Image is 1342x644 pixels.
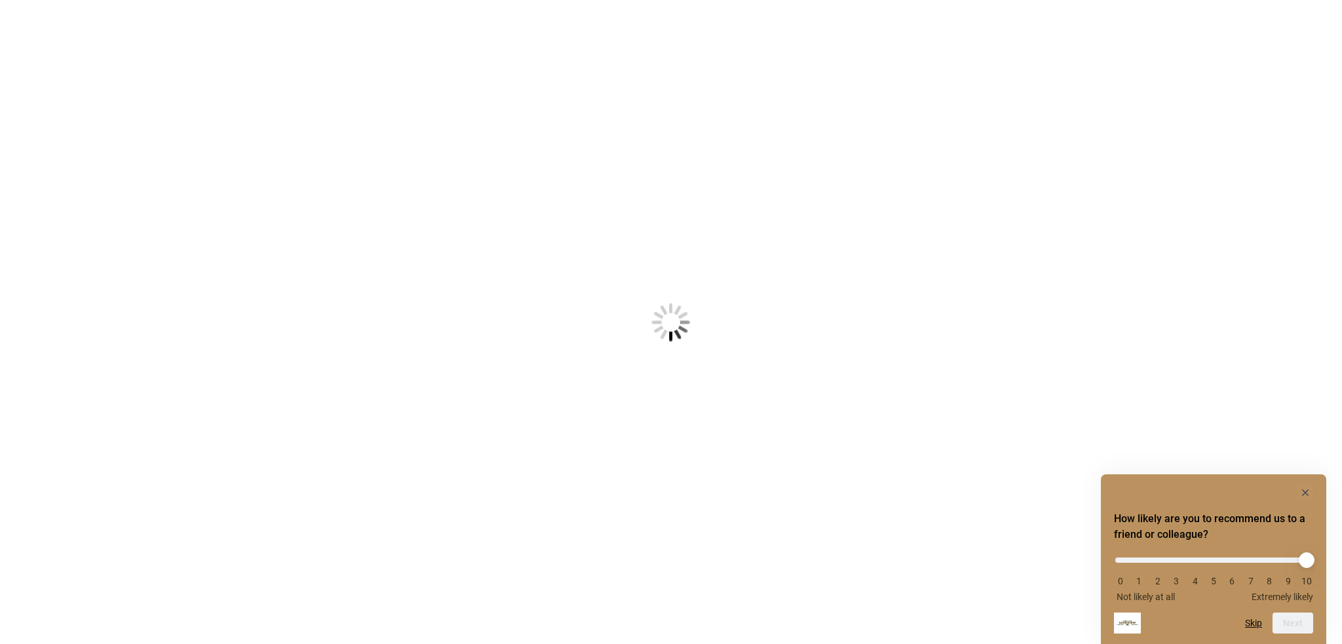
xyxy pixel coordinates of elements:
li: 0 [1114,576,1127,586]
li: 3 [1170,576,1183,586]
li: 2 [1151,576,1164,586]
img: Loading [587,238,755,406]
li: 7 [1244,576,1257,586]
h2: How likely are you to recommend us to a friend or colleague? Select an option from 0 to 10, with ... [1114,511,1313,542]
li: 9 [1282,576,1295,586]
li: 4 [1189,576,1202,586]
span: Not likely at all [1117,592,1175,602]
li: 8 [1263,576,1276,586]
li: 5 [1207,576,1220,586]
button: Skip [1245,618,1262,628]
div: How likely are you to recommend us to a friend or colleague? Select an option from 0 to 10, with ... [1114,548,1313,602]
li: 10 [1300,576,1313,586]
button: Hide survey [1297,485,1313,501]
div: How likely are you to recommend us to a friend or colleague? Select an option from 0 to 10, with ... [1114,485,1313,634]
button: Next question [1273,613,1313,634]
li: 1 [1132,576,1145,586]
li: 6 [1225,576,1238,586]
span: Extremely likely [1252,592,1313,602]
